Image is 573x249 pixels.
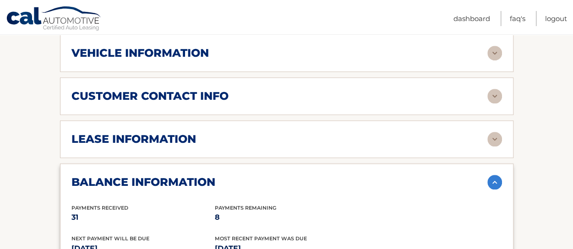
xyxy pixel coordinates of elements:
[71,205,128,211] span: Payments Received
[215,205,276,211] span: Payments Remaining
[487,132,502,146] img: accordion-rest.svg
[6,6,102,32] a: Cal Automotive
[487,175,502,189] img: accordion-active.svg
[215,211,358,224] p: 8
[71,175,215,189] h2: balance information
[487,89,502,103] img: accordion-rest.svg
[71,89,229,103] h2: customer contact info
[71,235,149,242] span: Next Payment will be due
[545,11,567,26] a: Logout
[71,132,196,146] h2: lease information
[71,211,215,224] p: 31
[510,11,525,26] a: FAQ's
[487,46,502,60] img: accordion-rest.svg
[71,46,209,60] h2: vehicle information
[215,235,307,242] span: Most Recent Payment Was Due
[453,11,490,26] a: Dashboard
